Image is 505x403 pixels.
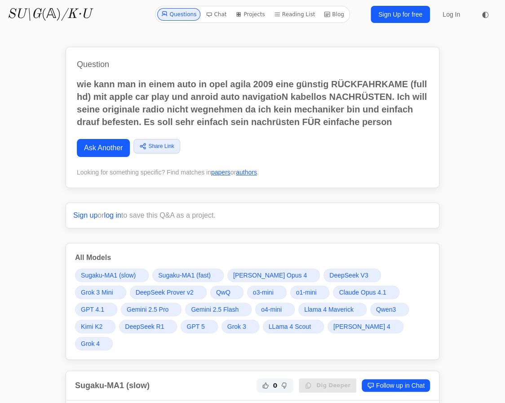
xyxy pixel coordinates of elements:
[130,286,207,299] a: DeepSeek Prover v2
[81,339,100,348] span: Grok 4
[73,210,432,221] p: or to save this Q&A as a project.
[81,271,136,280] span: Sugaku-MA1 (slow)
[362,379,430,392] a: Follow up in Chat
[298,303,367,316] a: Llama 4 Maverick
[104,211,121,219] a: log in
[296,288,317,297] span: o1-mini
[221,320,259,333] a: Grok 3
[202,8,230,21] a: Chat
[227,322,246,331] span: Grok 3
[216,288,230,297] span: QwQ
[233,271,307,280] span: [PERSON_NAME] Opus 4
[269,322,311,331] span: LLama 4 Scout
[333,286,399,299] a: Claude Opus 4.1
[136,288,194,297] span: DeepSeek Prover v2
[73,211,97,219] a: Sign up
[77,168,428,177] div: Looking for something specific? Find matches in or .
[77,139,130,157] a: Ask Another
[75,303,117,316] a: GPT 4.1
[236,169,257,176] a: authors
[210,286,244,299] a: QwQ
[75,269,149,282] a: Sugaku-MA1 (slow)
[247,286,287,299] a: o3-mini
[75,379,150,392] h2: Sugaku-MA1 (slow)
[75,286,126,299] a: Grok 3 Mini
[261,305,282,314] span: o4-mini
[81,305,104,314] span: GPT 4.1
[81,322,102,331] span: Kimi K2
[125,322,164,331] span: DeepSeek R1
[152,269,224,282] a: Sugaku-MA1 (fast)
[75,337,113,350] a: Grok 4
[81,288,113,297] span: Grok 3 Mini
[61,8,91,21] i: /K·U
[127,305,168,314] span: Gemini 2.5 Pro
[329,271,368,280] span: DeepSeek V3
[437,6,465,22] a: Log In
[273,381,277,390] span: 0
[7,6,91,22] a: SU\G(𝔸)/K·U
[255,303,295,316] a: o4-mini
[263,320,324,333] a: LLama 4 Scout
[211,169,230,176] a: papers
[290,286,330,299] a: o1-mini
[75,252,430,263] h3: All Models
[185,303,252,316] a: Gemini 2.5 Flash
[232,8,268,21] a: Projects
[75,320,115,333] a: Kimi K2
[371,6,430,23] a: Sign Up for free
[328,320,403,333] a: [PERSON_NAME] 4
[77,58,428,71] h1: Question
[77,78,428,128] p: wie kann man in einem auto in opel agila 2009 eine günstig RÜCKFAHRKAME (full hd) mit apple car p...
[279,380,290,391] button: Not Helpful
[227,269,320,282] a: [PERSON_NAME] Opus 4
[158,271,211,280] span: Sugaku-MA1 (fast)
[148,142,174,150] span: Share Link
[320,8,348,21] a: Blog
[121,303,182,316] a: Gemini 2.5 Pro
[323,269,381,282] a: DeepSeek V3
[119,320,177,333] a: DeepSeek R1
[333,322,390,331] span: [PERSON_NAME] 4
[181,320,217,333] a: GPT 5
[476,5,494,23] button: ◐
[253,288,274,297] span: o3-mini
[7,8,41,21] i: SU\G
[482,10,489,18] span: ◐
[270,8,319,21] a: Reading List
[339,288,386,297] span: Claude Opus 4.1
[157,8,200,21] a: Questions
[191,305,239,314] span: Gemini 2.5 Flash
[376,305,396,314] span: Qwen3
[370,303,409,316] a: Qwen3
[186,322,204,331] span: GPT 5
[304,305,354,314] span: Llama 4 Maverick
[260,380,271,391] button: Helpful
